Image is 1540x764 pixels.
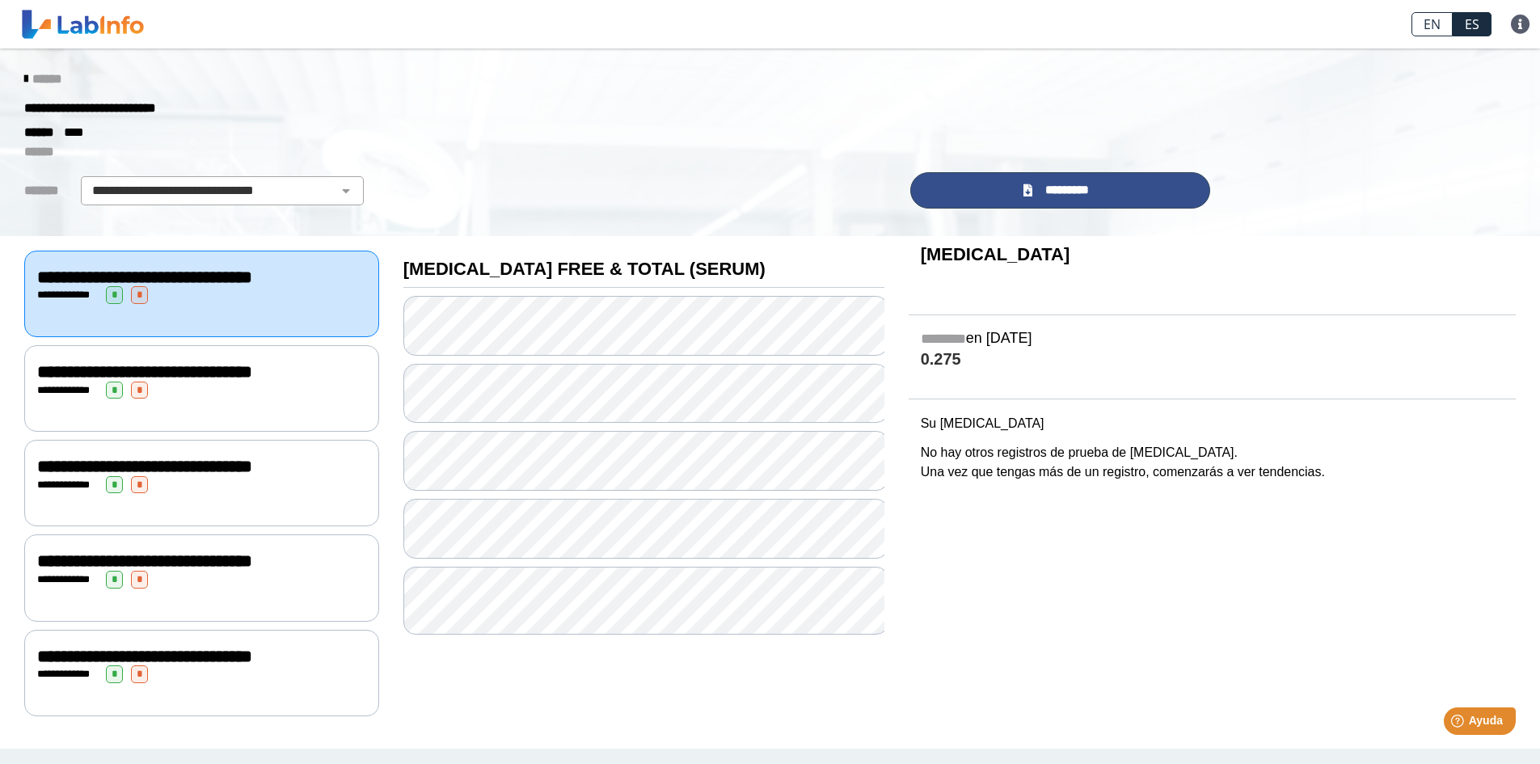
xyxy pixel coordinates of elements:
[1453,12,1491,36] a: ES
[921,443,1504,482] p: No hay otros registros de prueba de [MEDICAL_DATA]. Una vez que tengas más de un registro, comenz...
[1396,701,1522,746] iframe: Help widget launcher
[1411,12,1453,36] a: EN
[921,414,1504,433] p: Su [MEDICAL_DATA]
[921,244,1070,264] b: [MEDICAL_DATA]
[403,259,766,279] b: [MEDICAL_DATA] FREE & TOTAL (SERUM)
[921,350,1504,370] h4: 0.275
[921,330,1504,348] h5: en [DATE]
